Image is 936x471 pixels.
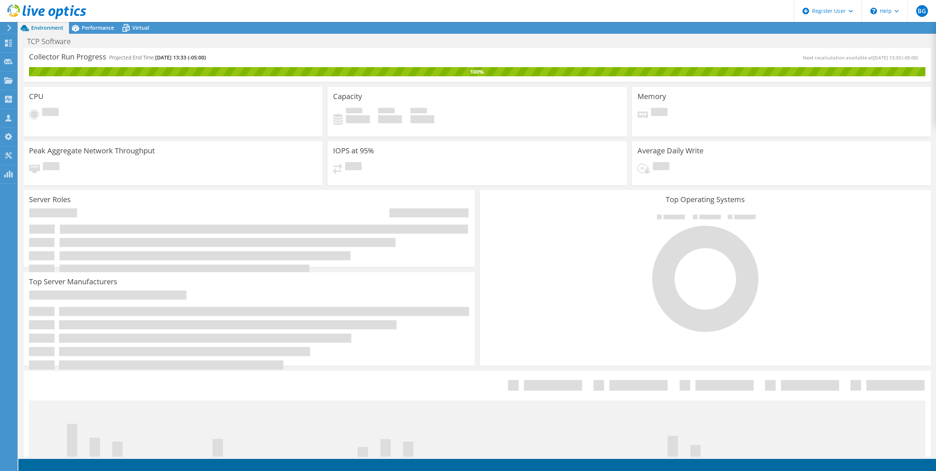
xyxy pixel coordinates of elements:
svg: \n [870,8,877,14]
h4: 0 GiB [378,115,402,123]
span: Virtual [132,24,149,31]
h3: Server Roles [29,196,71,204]
span: Pending [43,162,59,172]
span: Free [378,108,395,115]
span: [DATE] 13:33 (-05:00) [873,54,918,61]
div: 100% [29,68,925,76]
span: [DATE] 13:33 (-05:00) [155,54,206,61]
span: Pending [653,162,669,172]
span: Used [346,108,362,115]
span: BG [916,5,928,17]
h4: Projected End Time: [109,54,206,62]
h3: CPU [29,92,44,101]
span: Pending [42,108,59,118]
h3: Average Daily Write [637,147,703,155]
h4: 0 GiB [346,115,370,123]
h3: Peak Aggregate Network Throughput [29,147,155,155]
span: Performance [82,24,114,31]
h3: Capacity [333,92,362,101]
h1: TCP Software [24,37,82,45]
span: Total [410,108,427,115]
span: Pending [651,108,668,118]
h3: Top Operating Systems [485,196,925,204]
h3: Memory [637,92,666,101]
span: Environment [31,24,63,31]
h4: 0 GiB [410,115,434,123]
h3: Top Server Manufacturers [29,278,117,286]
h3: IOPS at 95% [333,147,374,155]
span: Next recalculation available at [803,54,922,61]
span: Pending [345,162,362,172]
